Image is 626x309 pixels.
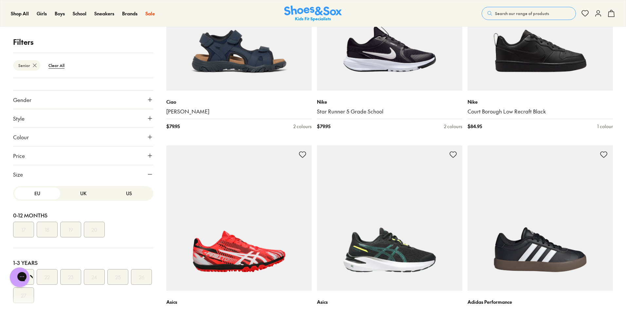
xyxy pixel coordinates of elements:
[284,6,342,22] a: Shoes & Sox
[166,123,180,130] span: $ 79.95
[73,10,86,17] a: School
[14,187,60,199] button: EU
[55,10,65,17] a: Boys
[13,109,153,128] button: Style
[13,165,153,183] button: Size
[13,114,25,122] span: Style
[60,222,81,237] button: 19
[293,123,312,130] div: 2 colours
[94,10,114,17] a: Sneakers
[13,60,41,71] btn: Senior
[13,146,153,165] button: Price
[84,269,105,285] button: 24
[317,108,462,115] a: Star Runner 5 Grade School
[131,269,152,285] button: 26
[13,37,153,47] p: Filters
[444,123,462,130] div: 2 colours
[11,10,29,17] a: Shop All
[166,98,312,105] p: Ciao
[317,123,330,130] span: $ 79.95
[43,60,70,71] btn: Clear All
[106,187,152,199] button: US
[13,222,34,237] button: 17
[13,133,29,141] span: Colour
[84,222,105,237] button: 20
[60,269,81,285] button: 23
[13,211,153,219] div: 0-12 Months
[37,269,58,285] button: 22
[468,108,613,115] a: Court Borough Low Recraft Black
[468,123,482,130] span: $ 84.95
[13,96,31,104] span: Gender
[122,10,138,17] a: Brands
[37,222,58,237] button: 18
[495,10,549,16] span: Search our range of products
[7,265,33,289] iframe: Gorgias live chat messenger
[13,170,23,178] span: Size
[37,10,47,17] a: Girls
[468,98,613,105] p: Nike
[597,123,613,130] div: 1 colour
[13,91,153,109] button: Gender
[166,108,312,115] a: [PERSON_NAME]
[13,287,34,303] button: 27
[13,152,25,160] span: Price
[145,10,155,17] a: Sale
[284,6,342,22] img: SNS_Logo_Responsive.svg
[482,7,576,20] button: Search our range of products
[468,299,613,305] p: Adidas Performance
[317,98,462,105] p: Nike
[317,299,462,305] p: Asics
[60,187,106,199] button: UK
[13,259,153,266] div: 1-3 Years
[107,269,128,285] button: 25
[166,299,312,305] p: Asics
[13,128,153,146] button: Colour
